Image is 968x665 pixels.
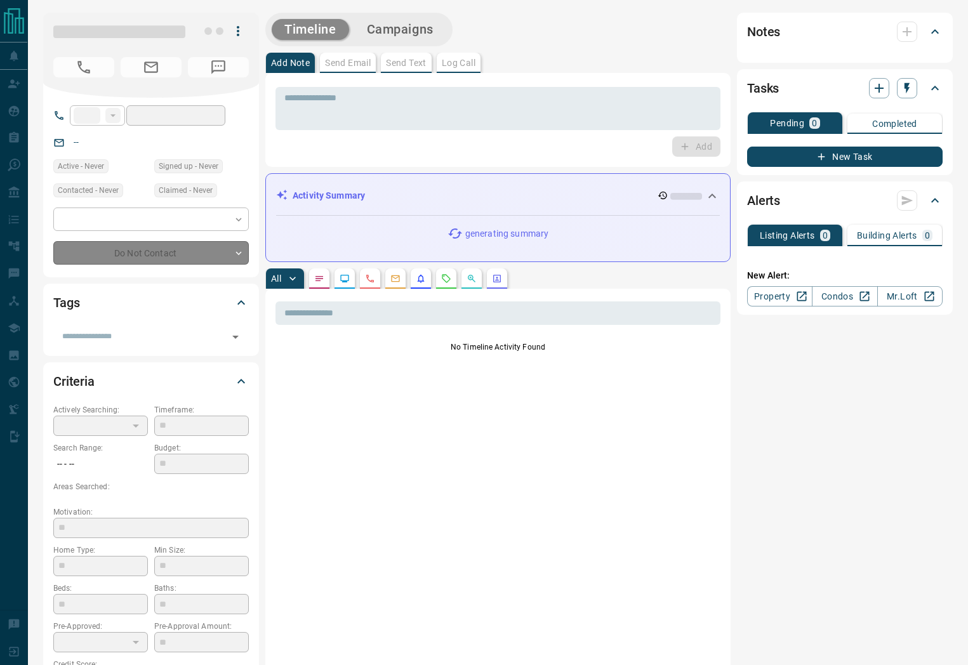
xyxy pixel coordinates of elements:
[340,273,350,284] svg: Lead Browsing Activity
[747,269,943,282] p: New Alert:
[58,184,119,197] span: Contacted - Never
[492,273,502,284] svg: Agent Actions
[53,481,249,492] p: Areas Searched:
[58,160,104,173] span: Active - Never
[188,57,249,77] span: No Number
[53,621,148,632] p: Pre-Approved:
[271,58,310,67] p: Add Note
[74,137,79,147] a: --
[770,119,804,128] p: Pending
[314,273,324,284] svg: Notes
[760,231,815,240] p: Listing Alerts
[877,286,943,306] a: Mr.Loft
[416,273,426,284] svg: Listing Alerts
[465,227,548,240] p: generating summary
[121,57,182,77] span: No Email
[747,147,943,167] button: New Task
[53,57,114,77] span: No Number
[747,22,780,42] h2: Notes
[747,190,780,211] h2: Alerts
[154,544,249,556] p: Min Size:
[276,184,720,207] div: Activity Summary
[467,273,477,284] svg: Opportunities
[275,341,720,353] p: No Timeline Activity Found
[857,231,917,240] p: Building Alerts
[747,78,779,98] h2: Tasks
[53,371,95,392] h2: Criteria
[747,286,812,306] a: Property
[747,185,943,216] div: Alerts
[53,293,79,313] h2: Tags
[441,273,451,284] svg: Requests
[354,19,446,40] button: Campaigns
[53,287,249,318] div: Tags
[293,189,365,202] p: Activity Summary
[53,506,249,518] p: Motivation:
[925,231,930,240] p: 0
[53,241,249,265] div: Do Not Contact
[53,454,148,475] p: -- - --
[154,583,249,594] p: Baths:
[53,404,148,416] p: Actively Searching:
[812,119,817,128] p: 0
[154,442,249,454] p: Budget:
[812,286,877,306] a: Condos
[365,273,375,284] svg: Calls
[159,184,213,197] span: Claimed - Never
[271,274,281,283] p: All
[747,73,943,103] div: Tasks
[154,404,249,416] p: Timeframe:
[53,544,148,556] p: Home Type:
[227,328,244,346] button: Open
[390,273,401,284] svg: Emails
[159,160,218,173] span: Signed up - Never
[154,621,249,632] p: Pre-Approval Amount:
[53,583,148,594] p: Beds:
[53,366,249,397] div: Criteria
[53,442,148,454] p: Search Range:
[747,16,943,47] div: Notes
[872,119,917,128] p: Completed
[823,231,828,240] p: 0
[272,19,349,40] button: Timeline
